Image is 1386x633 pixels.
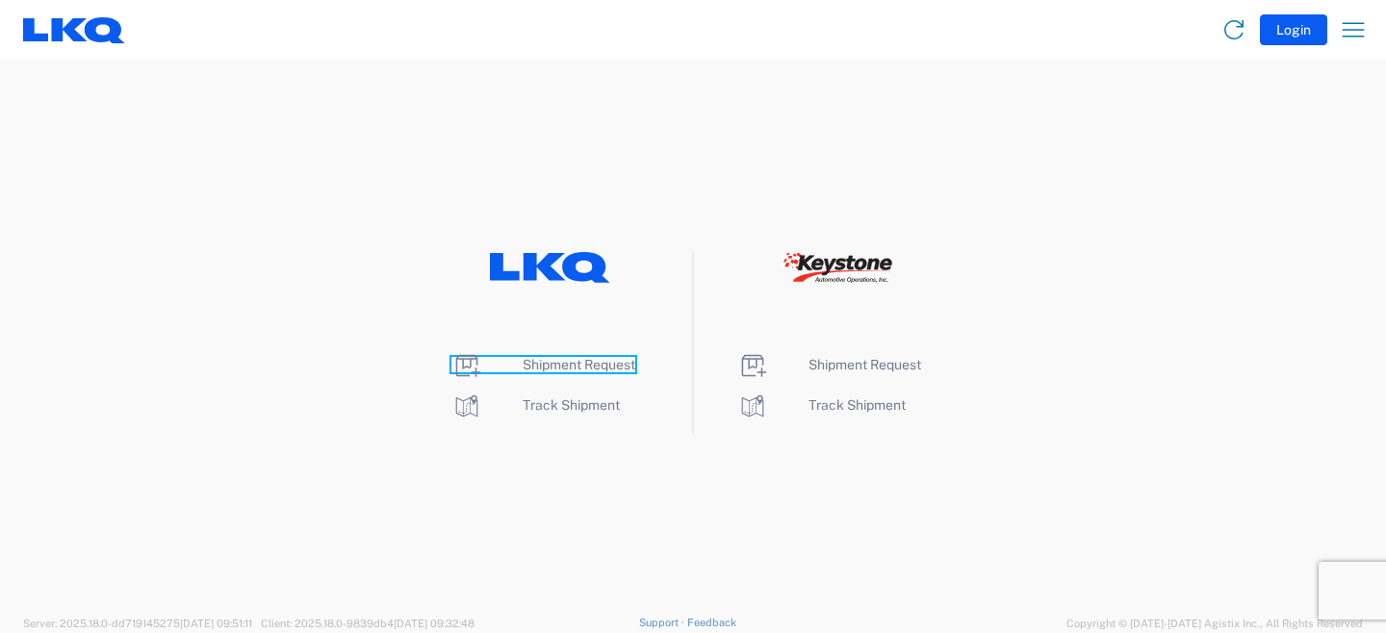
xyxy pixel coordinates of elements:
[23,618,252,629] span: Server: 2025.18.0-dd719145275
[737,397,906,413] a: Track Shipment
[687,617,736,628] a: Feedback
[523,397,620,413] span: Track Shipment
[808,357,921,372] span: Shipment Request
[808,397,906,413] span: Track Shipment
[639,617,687,628] a: Support
[394,618,475,629] span: [DATE] 09:32:48
[1260,14,1327,45] button: Login
[1066,615,1363,632] span: Copyright © [DATE]-[DATE] Agistix Inc., All Rights Reserved
[451,357,635,372] a: Shipment Request
[451,397,620,413] a: Track Shipment
[737,357,921,372] a: Shipment Request
[180,618,252,629] span: [DATE] 09:51:11
[261,618,475,629] span: Client: 2025.18.0-9839db4
[523,357,635,372] span: Shipment Request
